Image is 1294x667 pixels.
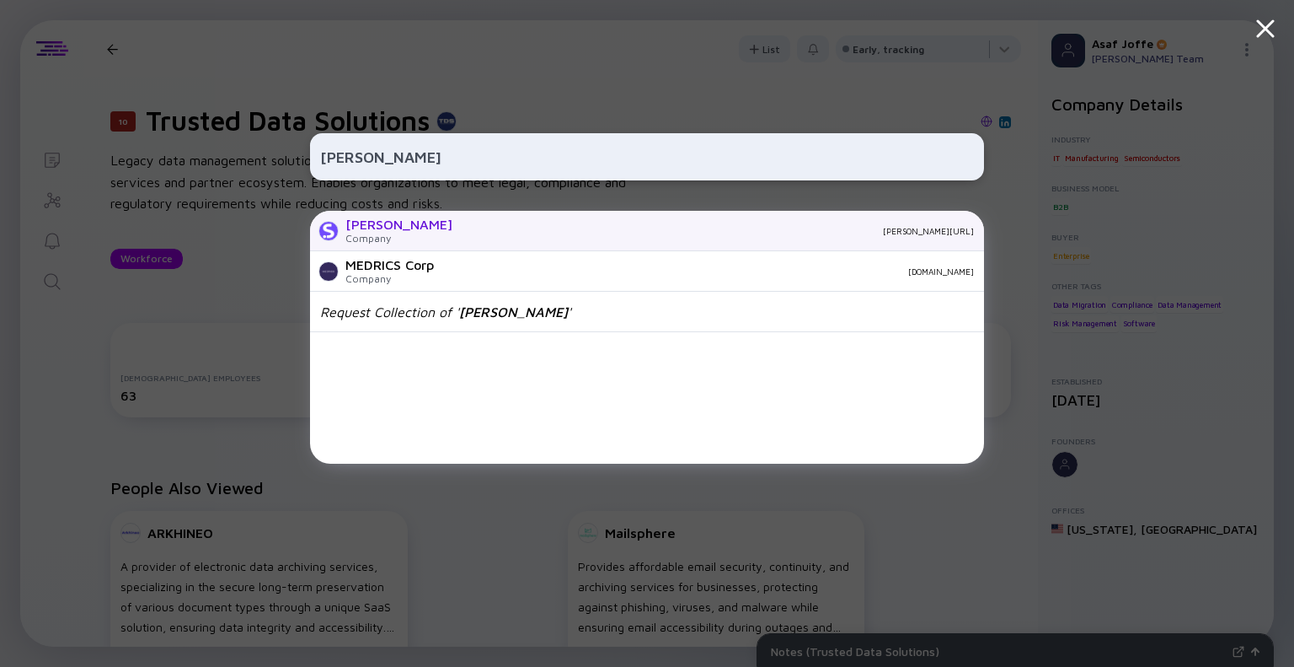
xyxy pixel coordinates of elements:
[345,257,434,272] div: MEDRICS Corp
[345,232,452,245] div: Company
[320,142,974,172] input: Search Company or Investor...
[345,272,434,285] div: Company
[466,226,974,236] div: [PERSON_NAME][URL]
[447,266,974,277] div: [DOMAIN_NAME]
[320,304,571,320] div: Request Collection of ' '
[345,217,452,232] div: [PERSON_NAME]
[459,304,568,320] span: [PERSON_NAME]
